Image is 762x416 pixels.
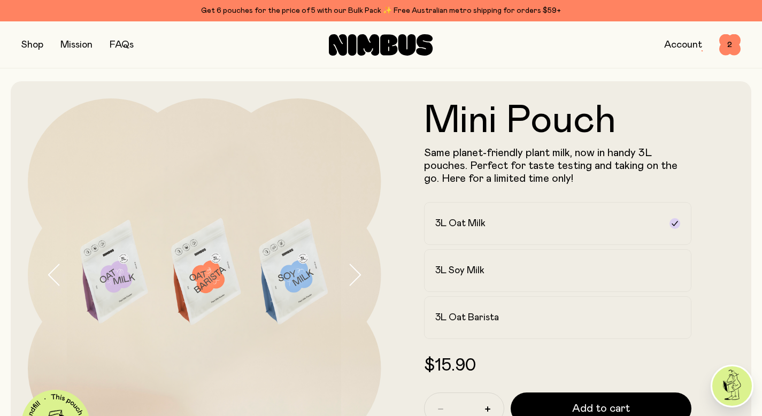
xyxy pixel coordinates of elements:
button: 2 [719,34,741,56]
span: $15.90 [424,357,476,374]
h2: 3L Soy Milk [435,264,484,277]
span: Add to cart [572,401,630,416]
h1: Mini Pouch [424,102,692,140]
h2: 3L Oat Milk [435,217,486,230]
a: Account [664,40,702,50]
div: Get 6 pouches for the price of 5 with our Bulk Pack ✨ Free Australian metro shipping for orders $59+ [21,4,741,17]
a: Mission [60,40,93,50]
p: Same planet-friendly plant milk, now in handy 3L pouches. Perfect for taste testing and taking on... [424,147,692,185]
img: agent [712,366,752,406]
a: FAQs [110,40,134,50]
h2: 3L Oat Barista [435,311,499,324]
